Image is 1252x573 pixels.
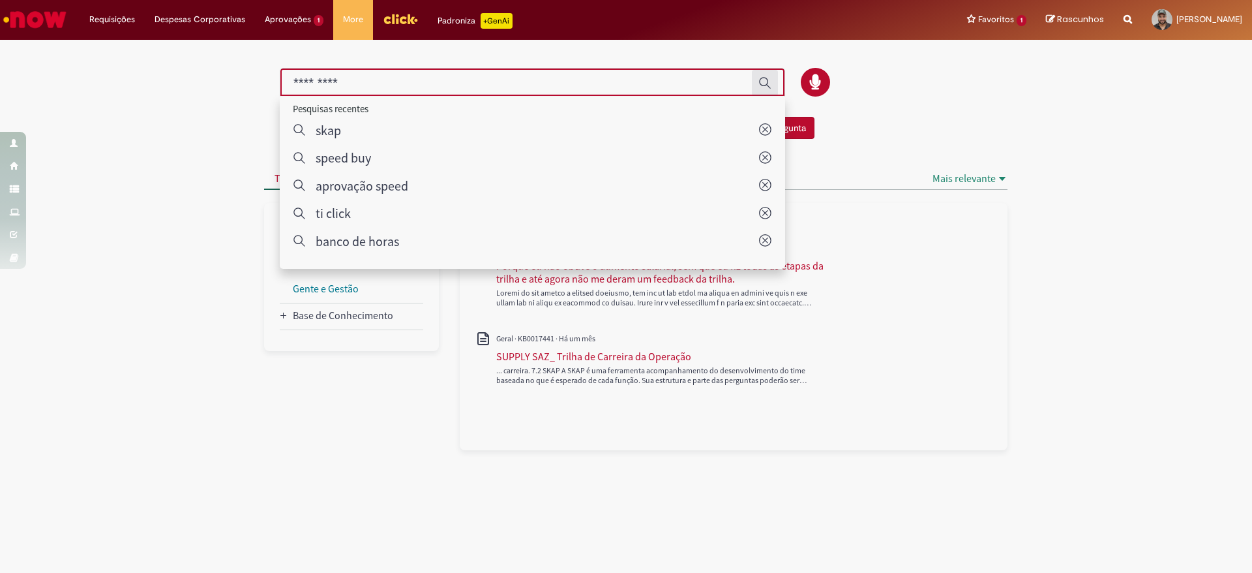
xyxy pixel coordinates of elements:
span: 1 [1017,15,1026,26]
span: Requisições [89,13,135,26]
span: [PERSON_NAME] [1176,14,1242,25]
a: Rascunhos [1046,14,1104,26]
p: +GenAi [481,13,513,29]
span: 1 [314,15,323,26]
div: Padroniza [438,13,513,29]
span: Rascunhos [1057,13,1104,25]
span: Favoritos [978,13,1014,26]
img: click_logo_yellow_360x200.png [383,9,418,29]
span: More [343,13,363,26]
img: ServiceNow [1,7,68,33]
span: Despesas Corporativas [155,13,245,26]
span: Aprovações [265,13,311,26]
